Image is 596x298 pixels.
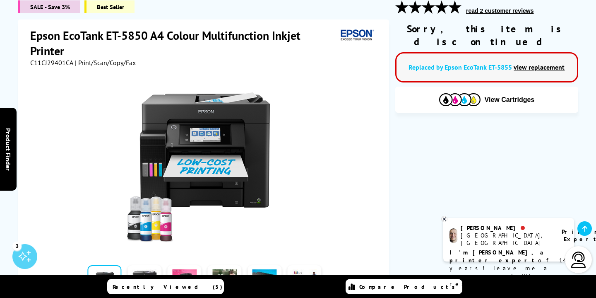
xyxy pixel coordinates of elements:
img: user-headset-light.svg [570,252,587,268]
div: [PERSON_NAME] [461,224,551,232]
b: I'm [PERSON_NAME], a printer expert [449,249,546,264]
span: SALE - Save 3% [18,0,80,13]
button: read 2 customer reviews [464,7,536,15]
div: 3 [12,241,22,250]
span: C11CJ29401CA [30,58,73,67]
a: Compare Products [346,279,462,294]
img: Epson EcoTank ET-5850 [123,83,286,246]
p: of 14 years! Leave me a message and I'll respond ASAP [449,249,568,288]
img: Cartridges [439,93,481,106]
span: Best Seller [84,0,135,13]
span: Compare Products [359,283,459,291]
a: Recently Viewed (5) [107,279,224,294]
img: ashley-livechat.png [449,228,457,243]
h1: Epson EcoTank ET-5850 A4 Colour Multifunction Inkjet Printer [30,28,337,58]
div: Sorry, this item is discontinued [395,22,578,48]
span: Recently Viewed (5) [113,283,223,291]
div: [GEOGRAPHIC_DATA], [GEOGRAPHIC_DATA] [461,232,551,247]
span: | Print/Scan/Copy/Fax [75,58,136,67]
a: Replaced by Epson EcoTank ET-5855 [409,63,512,71]
span: View Cartridges [485,96,535,104]
img: Epson [337,28,375,43]
a: view replacement [514,63,565,71]
button: View Cartridges [401,93,572,107]
span: Product Finder [4,128,12,170]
